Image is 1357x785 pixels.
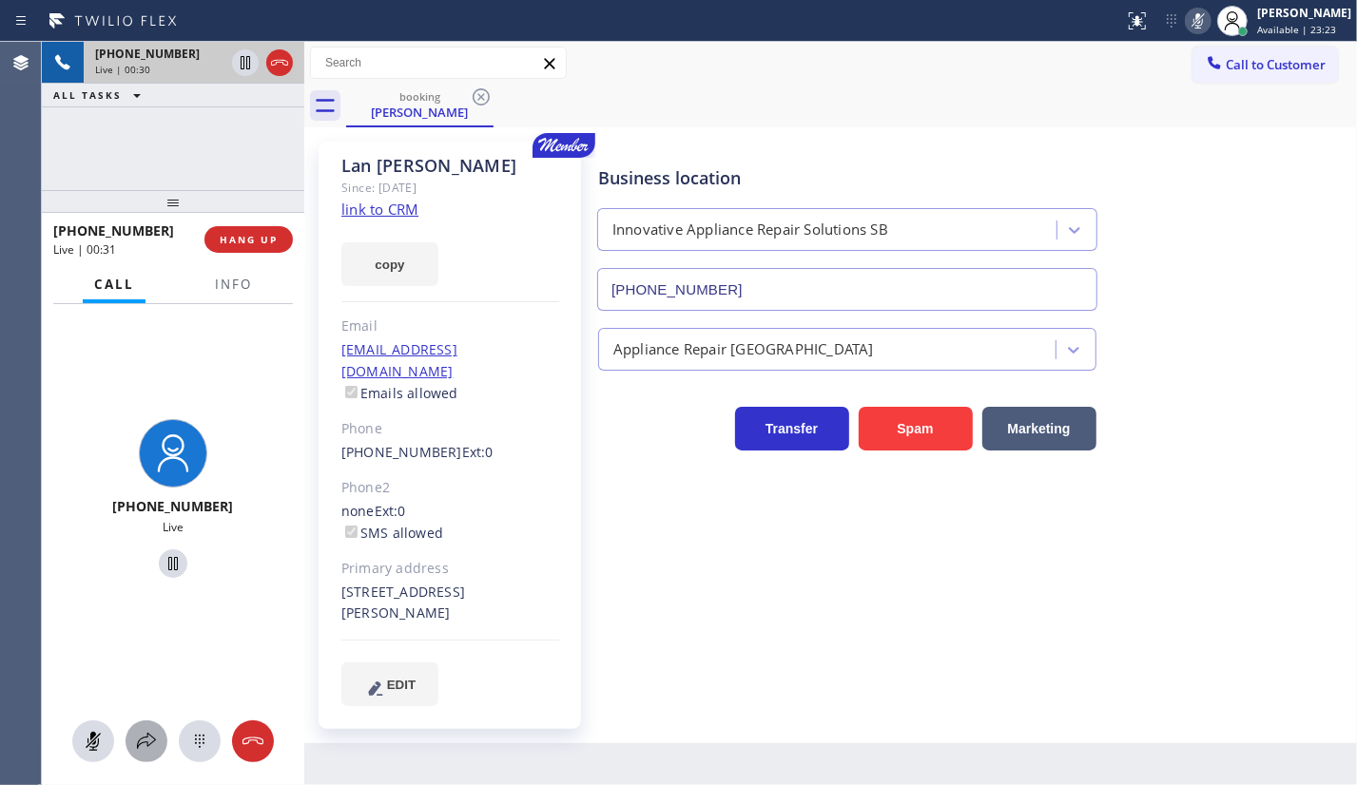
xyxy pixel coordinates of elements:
[220,233,278,246] span: HANG UP
[341,443,462,461] a: [PHONE_NUMBER]
[1257,23,1336,36] span: Available | 23:23
[462,443,494,461] span: Ext: 0
[348,89,492,104] div: booking
[341,524,443,542] label: SMS allowed
[204,226,293,253] button: HANG UP
[341,200,418,219] a: link to CRM
[232,720,274,762] button: Hang up
[612,220,888,241] div: Innovative Appliance Repair Solutions SB
[1226,56,1326,73] span: Call to Customer
[266,49,293,76] button: Hang up
[341,477,559,499] div: Phone2
[341,418,559,440] div: Phone
[232,49,259,76] button: Hold Customer
[179,720,221,762] button: Open dialpad
[113,497,234,515] span: [PHONE_NUMBER]
[341,558,559,580] div: Primary address
[1257,5,1351,21] div: [PERSON_NAME]
[126,720,167,762] button: Open directory
[613,338,874,360] div: Appliance Repair [GEOGRAPHIC_DATA]
[311,48,566,78] input: Search
[94,276,134,293] span: Call
[53,241,116,258] span: Live | 00:31
[341,662,438,706] button: EDIT
[53,221,174,239] span: [PHONE_NUMBER]
[95,46,200,62] span: [PHONE_NUMBER]
[345,386,358,398] input: Emails allowed
[341,177,559,199] div: Since: [DATE]
[53,88,122,102] span: ALL TASKS
[341,242,438,286] button: copy
[204,266,263,303] button: Info
[341,155,559,177] div: Lan [PERSON_NAME]
[341,582,559,625] div: [STREET_ADDRESS][PERSON_NAME]
[163,519,184,535] span: Live
[348,104,492,121] div: [PERSON_NAME]
[215,276,252,293] span: Info
[341,384,458,402] label: Emails allowed
[598,165,1096,191] div: Business location
[375,502,406,520] span: Ext: 0
[982,407,1096,450] button: Marketing
[387,678,416,692] span: EDIT
[735,407,849,450] button: Transfer
[341,340,457,380] a: [EMAIL_ADDRESS][DOMAIN_NAME]
[345,526,358,538] input: SMS allowed
[348,85,492,125] div: Lan Chen
[42,84,160,106] button: ALL TASKS
[341,501,559,545] div: none
[72,720,114,762] button: Mute
[95,63,150,76] span: Live | 00:30
[83,266,145,303] button: Call
[1192,47,1338,83] button: Call to Customer
[159,549,187,578] button: Hold Customer
[859,407,973,450] button: Spam
[341,316,559,337] div: Email
[597,268,1097,311] input: Phone Number
[1185,8,1212,34] button: Mute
